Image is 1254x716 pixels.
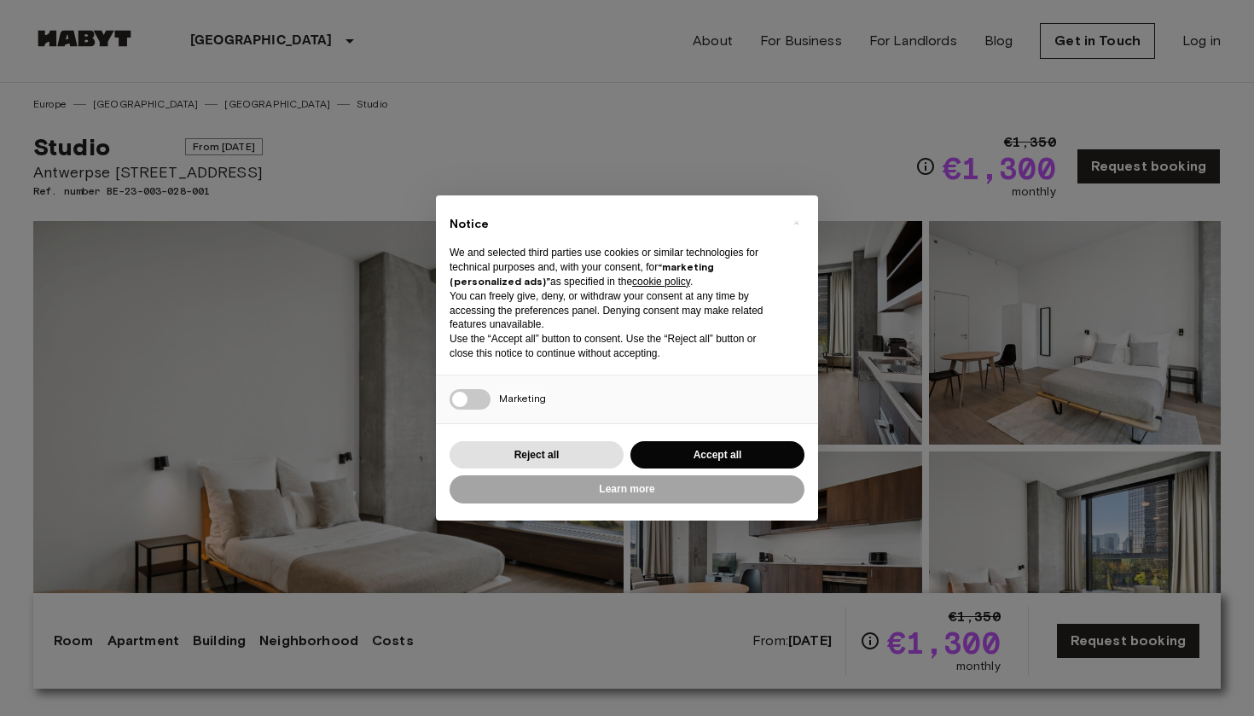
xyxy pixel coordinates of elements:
[630,441,804,469] button: Accept all
[450,289,777,332] p: You can freely give, deny, or withdraw your consent at any time by accessing the preferences pane...
[450,475,804,504] button: Learn more
[782,209,810,236] button: Close this notice
[450,441,624,469] button: Reject all
[499,392,546,405] span: Marketing
[450,246,777,288] p: We and selected third parties use cookies or similar technologies for technical purposes and, wit...
[450,332,777,361] p: Use the “Accept all” button to consent. Use the “Reject all” button or close this notice to conti...
[632,276,690,288] a: cookie policy
[450,260,714,288] strong: “marketing (personalized ads)”
[450,216,777,233] h2: Notice
[793,212,799,233] span: ×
